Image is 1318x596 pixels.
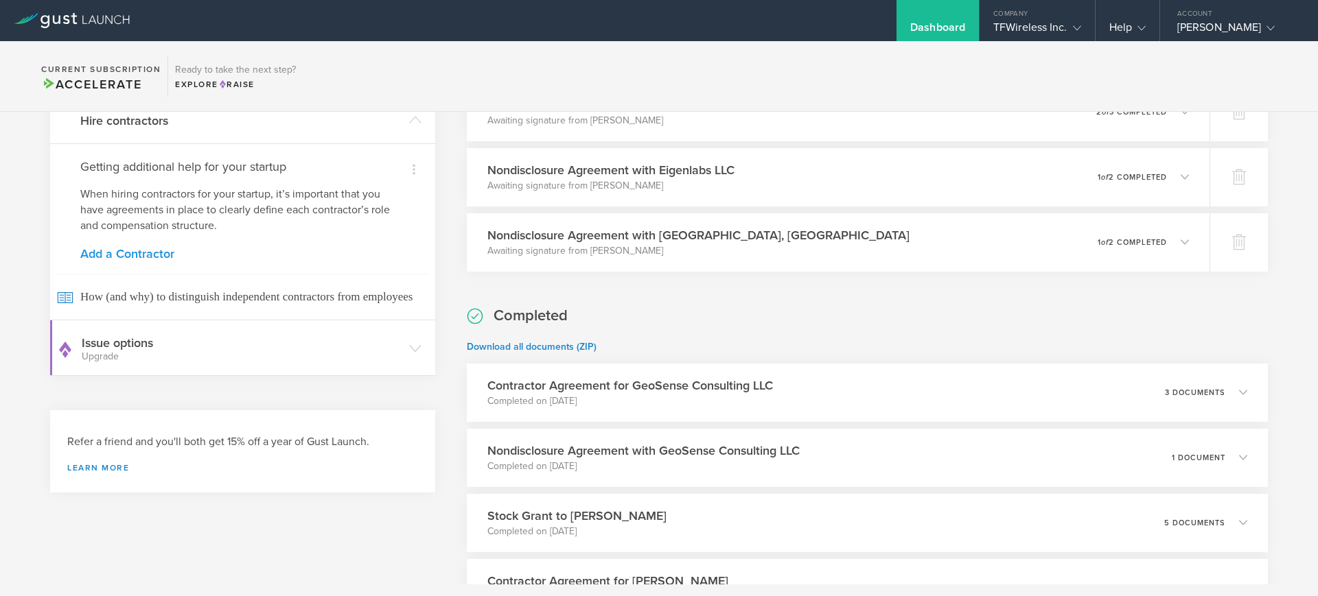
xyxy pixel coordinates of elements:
h3: Nondisclosure Agreement with [GEOGRAPHIC_DATA], [GEOGRAPHIC_DATA] [487,226,910,244]
h3: Ready to take the next step? [175,65,296,75]
div: Explore [175,78,296,91]
iframe: Chat Widget [1249,530,1318,596]
div: Help [1109,21,1146,41]
span: How (and why) to distinguish independent contractors from employees [57,274,428,320]
div: [PERSON_NAME] [1177,21,1294,41]
p: When hiring contractors for your startup, it’s important that you have agreements in place to cle... [80,187,405,234]
p: Awaiting signature from [PERSON_NAME] [487,244,910,258]
p: Awaiting signature from [PERSON_NAME] [487,114,711,128]
p: 1 2 completed [1098,174,1167,181]
p: Awaiting signature from [PERSON_NAME] [487,179,735,193]
p: Completed on [DATE] [487,394,773,408]
p: 1 document [1172,454,1225,462]
h3: Hire contractors [80,112,402,130]
p: Completed on [DATE] [487,525,667,538]
small: Upgrade [82,352,402,361]
h4: Getting additional help for your startup [80,158,405,176]
a: How (and why) to distinguish independent contractors from employees [50,274,435,320]
a: Add a Contractor [80,248,405,260]
h3: Nondisclosure Agreement with Eigenlabs LLC [487,161,735,179]
em: of [1101,173,1109,182]
h3: Issue options [82,334,402,361]
span: Raise [218,80,255,89]
a: Learn more [67,464,418,472]
em: of [1101,238,1109,247]
h3: Refer a friend and you'll both get 15% off a year of Gust Launch. [67,434,418,450]
span: Accelerate [41,77,141,92]
p: 3 documents [1165,389,1225,396]
em: of [1102,108,1109,117]
p: 5 documents [1164,519,1225,527]
div: TFWireless Inc. [993,21,1081,41]
p: 2 3 completed [1096,108,1167,116]
h3: Contractor Agreement for [PERSON_NAME] [487,572,728,590]
h2: Current Subscription [41,65,161,73]
h3: Stock Grant to [PERSON_NAME] [487,507,667,525]
a: Download all documents (ZIP) [467,341,597,353]
h3: Contractor Agreement for GeoSense Consulting LLC [487,377,773,394]
div: Ready to take the next step?ExploreRaise [167,55,303,97]
h2: Completed [494,306,568,326]
p: 1 2 completed [1098,239,1167,246]
h3: Nondisclosure Agreement with GeoSense Consulting LLC [487,442,800,460]
p: Completed on [DATE] [487,460,800,473]
p: 3 documents [1165,584,1225,592]
div: Dashboard [910,21,965,41]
